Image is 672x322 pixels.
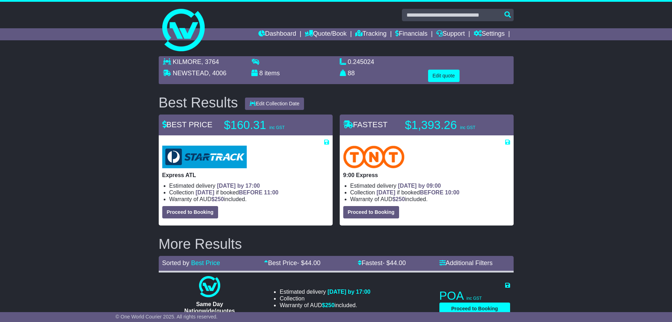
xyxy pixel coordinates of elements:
[201,58,219,65] span: , 3764
[343,172,510,178] p: 9:00 Express
[245,98,304,110] button: Edit Collection Date
[195,189,278,195] span: if booked
[169,182,329,189] li: Estimated delivery
[305,28,346,40] a: Quote/Book
[184,301,235,321] span: Same Day Nationwide(quotes take 0.5-1 hour)
[269,125,285,130] span: inc GST
[264,189,279,195] span: 11:00
[297,259,320,267] span: - $
[439,303,510,315] button: Proceed to Booking
[382,259,406,267] span: - $
[348,70,355,77] span: 88
[264,259,320,267] a: Best Price- $44.00
[467,296,482,301] span: inc GST
[376,189,459,195] span: if booked
[358,259,406,267] a: Fastest- $44.00
[439,289,510,303] p: POA
[162,146,247,168] img: StarTrack: Express ATL
[398,183,441,189] span: [DATE] by 09:00
[265,70,280,77] span: items
[162,259,189,267] span: Sorted by
[173,70,209,77] span: NEWSTEAD
[280,288,370,295] li: Estimated delivery
[199,276,220,297] img: One World Courier: Same Day Nationwide(quotes take 0.5-1 hour)
[439,259,493,267] a: Additional Filters
[173,58,201,65] span: KILMORE
[162,120,212,129] span: BEST PRICE
[460,125,475,130] span: inc GST
[211,196,224,202] span: $
[474,28,505,40] a: Settings
[396,196,405,202] span: 250
[445,189,460,195] span: 10:00
[162,172,329,178] p: Express ATL
[155,95,242,110] div: Best Results
[405,118,493,132] p: $1,393.26
[280,295,370,302] li: Collection
[215,196,224,202] span: 250
[159,236,514,252] h2: More Results
[350,189,510,196] li: Collection
[258,28,296,40] a: Dashboard
[322,302,335,308] span: $
[392,196,405,202] span: $
[428,70,460,82] button: Edit quote
[209,70,227,77] span: , 4006
[195,189,214,195] span: [DATE]
[325,302,335,308] span: 250
[420,189,444,195] span: BEFORE
[348,58,374,65] span: 0.245024
[217,183,260,189] span: [DATE] by 17:00
[376,189,395,195] span: [DATE]
[169,196,329,203] li: Warranty of AUD included.
[350,196,510,203] li: Warranty of AUD included.
[343,146,405,168] img: TNT Domestic: 9:00 Express
[191,259,220,267] a: Best Price
[436,28,465,40] a: Support
[239,189,263,195] span: BEFORE
[162,206,218,218] button: Proceed to Booking
[395,28,427,40] a: Financials
[355,28,386,40] a: Tracking
[169,189,329,196] li: Collection
[343,120,388,129] span: FASTEST
[224,118,312,132] p: $160.31
[350,182,510,189] li: Estimated delivery
[280,302,370,309] li: Warranty of AUD included.
[304,259,320,267] span: 44.00
[116,314,218,320] span: © One World Courier 2025. All rights reserved.
[343,206,399,218] button: Proceed to Booking
[327,289,370,295] span: [DATE] by 17:00
[259,70,263,77] span: 8
[390,259,406,267] span: 44.00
